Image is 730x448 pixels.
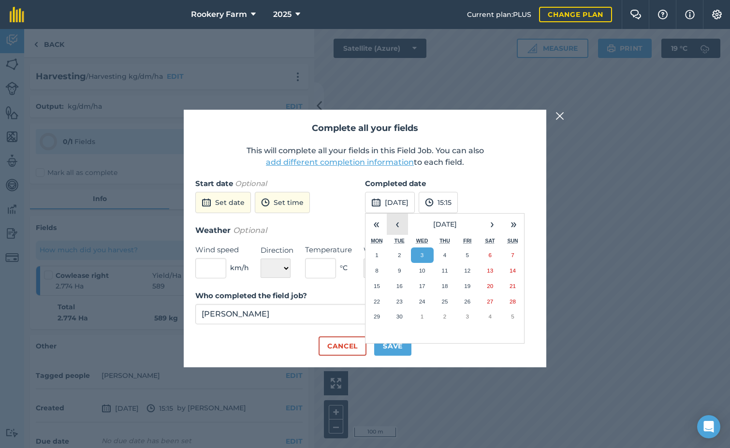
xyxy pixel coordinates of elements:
[396,298,403,304] abbr: 23 September 2025
[511,252,514,258] abbr: 7 September 2025
[488,313,491,319] abbr: 4 October 2025
[711,10,723,19] img: A cog icon
[371,238,383,244] abbr: Monday
[434,294,456,309] button: 25 September 2025
[195,121,535,135] h2: Complete all your fields
[479,309,501,324] button: 4 October 2025
[419,267,425,274] abbr: 10 September 2025
[365,309,388,324] button: 29 September 2025
[364,245,411,256] label: Weather
[273,9,292,20] span: 2025
[233,226,267,235] em: Optional
[443,313,446,319] abbr: 2 October 2025
[434,247,456,263] button: 4 September 2025
[411,263,434,278] button: 10 September 2025
[375,267,378,274] abbr: 8 September 2025
[421,252,423,258] abbr: 3 September 2025
[456,247,479,263] button: 5 September 2025
[396,283,403,289] abbr: 16 September 2025
[434,263,456,278] button: 11 September 2025
[388,263,411,278] button: 9 September 2025
[319,336,366,356] button: Cancel
[416,238,428,244] abbr: Wednesday
[261,245,293,256] label: Direction
[374,298,380,304] abbr: 22 September 2025
[456,309,479,324] button: 3 October 2025
[374,336,411,356] button: Save
[394,238,405,244] abbr: Tuesday
[202,197,211,208] img: svg+xml;base64,PD94bWwgdmVyc2lvbj0iMS4wIiBlbmNvZGluZz0idXRmLTgiPz4KPCEtLSBHZW5lcmF0b3I6IEFkb2JlIE...
[501,263,524,278] button: 14 September 2025
[365,214,387,235] button: «
[195,192,251,213] button: Set date
[479,278,501,294] button: 20 September 2025
[387,214,408,235] button: ‹
[464,283,470,289] abbr: 19 September 2025
[398,267,401,274] abbr: 9 September 2025
[388,294,411,309] button: 23 September 2025
[421,313,423,319] abbr: 1 October 2025
[479,263,501,278] button: 13 September 2025
[630,10,642,19] img: Two speech bubbles overlapping with the left bubble in the forefront
[388,247,411,263] button: 2 September 2025
[479,247,501,263] button: 6 September 2025
[408,214,482,235] button: [DATE]
[507,238,518,244] abbr: Sunday
[685,9,695,20] img: svg+xml;base64,PHN2ZyB4bWxucz0iaHR0cDovL3d3dy53My5vcmcvMjAwMC9zdmciIHdpZHRoPSIxNyIgaGVpZ2h0PSIxNy...
[539,7,612,22] a: Change plan
[488,252,491,258] abbr: 6 September 2025
[195,224,535,237] h3: Weather
[510,298,516,304] abbr: 28 September 2025
[466,313,469,319] abbr: 3 October 2025
[235,179,267,188] em: Optional
[433,220,457,229] span: [DATE]
[501,294,524,309] button: 28 September 2025
[464,267,470,274] abbr: 12 September 2025
[503,214,524,235] button: »
[441,267,448,274] abbr: 11 September 2025
[411,294,434,309] button: 24 September 2025
[305,244,352,256] label: Temperature
[230,262,249,273] span: km/h
[439,238,450,244] abbr: Thursday
[365,263,388,278] button: 8 September 2025
[388,309,411,324] button: 30 September 2025
[365,278,388,294] button: 15 September 2025
[340,262,348,273] span: ° C
[555,110,564,122] img: svg+xml;base64,PHN2ZyB4bWxucz0iaHR0cDovL3d3dy53My5vcmcvMjAwMC9zdmciIHdpZHRoPSIyMiIgaGVpZ2h0PSIzMC...
[195,145,535,168] p: This will complete all your fields in this Field Job. You can also to each field.
[456,294,479,309] button: 26 September 2025
[482,214,503,235] button: ›
[10,7,24,22] img: fieldmargin Logo
[510,283,516,289] abbr: 21 September 2025
[195,179,233,188] strong: Start date
[365,294,388,309] button: 22 September 2025
[501,278,524,294] button: 21 September 2025
[425,197,434,208] img: svg+xml;base64,PD94bWwgdmVyc2lvbj0iMS4wIiBlbmNvZGluZz0idXRmLTgiPz4KPCEtLSBHZW5lcmF0b3I6IEFkb2JlIE...
[419,283,425,289] abbr: 17 September 2025
[487,283,493,289] abbr: 20 September 2025
[388,278,411,294] button: 16 September 2025
[443,252,446,258] abbr: 4 September 2025
[365,179,426,188] strong: Completed date
[396,313,403,319] abbr: 30 September 2025
[510,267,516,274] abbr: 14 September 2025
[374,313,380,319] abbr: 29 September 2025
[501,247,524,263] button: 7 September 2025
[365,192,415,213] button: [DATE]
[487,267,493,274] abbr: 13 September 2025
[374,283,380,289] abbr: 15 September 2025
[466,252,469,258] abbr: 5 September 2025
[479,294,501,309] button: 27 September 2025
[487,298,493,304] abbr: 27 September 2025
[456,278,479,294] button: 19 September 2025
[441,283,448,289] abbr: 18 September 2025
[441,298,448,304] abbr: 25 September 2025
[266,157,414,168] button: add different completion information
[434,278,456,294] button: 18 September 2025
[371,197,381,208] img: svg+xml;base64,PD94bWwgdmVyc2lvbj0iMS4wIiBlbmNvZGluZz0idXRmLTgiPz4KPCEtLSBHZW5lcmF0b3I6IEFkb2JlIE...
[464,298,470,304] abbr: 26 September 2025
[411,278,434,294] button: 17 September 2025
[511,313,514,319] abbr: 5 October 2025
[419,192,458,213] button: 15:15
